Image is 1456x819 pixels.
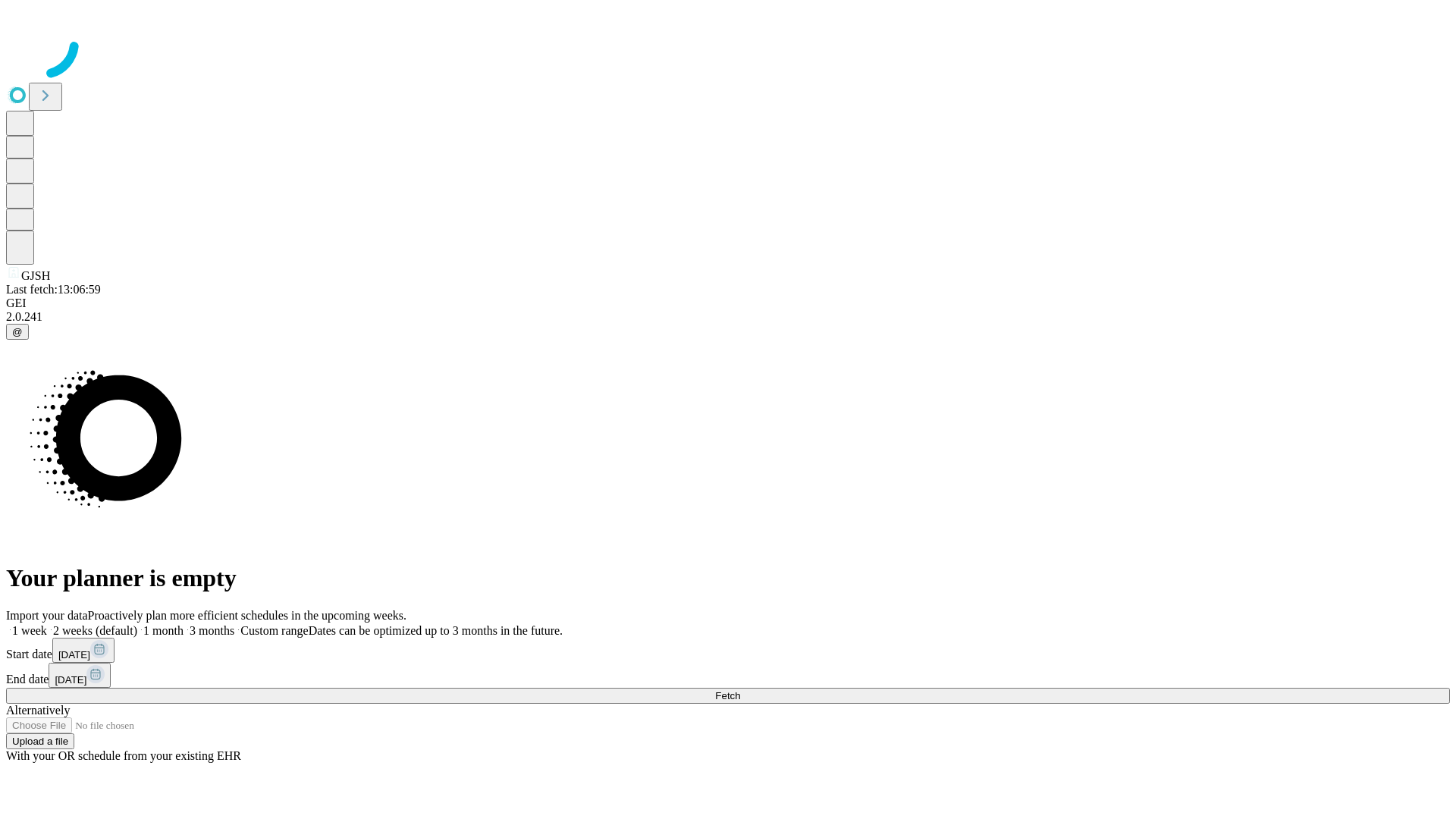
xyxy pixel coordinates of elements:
[55,674,86,686] span: [DATE]
[58,649,90,661] span: [DATE]
[143,624,184,637] span: 1 month
[6,283,101,296] span: Last fetch: 13:06:59
[6,638,1450,663] div: Start date
[6,324,29,340] button: @
[190,624,234,637] span: 3 months
[6,704,70,717] span: Alternatively
[21,269,50,282] span: GJSH
[6,297,1450,310] div: GEI
[88,609,406,622] span: Proactively plan more efficient schedules in the upcoming weeks.
[715,690,740,701] span: Fetch
[53,624,137,637] span: 2 weeks (default)
[309,624,563,637] span: Dates can be optimized up to 3 months in the future.
[240,624,308,637] span: Custom range
[49,663,111,688] button: [DATE]
[6,564,1450,592] h1: Your planner is empty
[12,624,47,637] span: 1 week
[6,609,88,622] span: Import your data
[6,749,241,762] span: With your OR schedule from your existing EHR
[6,310,1450,324] div: 2.0.241
[6,688,1450,704] button: Fetch
[12,326,23,337] span: @
[6,733,74,749] button: Upload a file
[6,663,1450,688] div: End date
[52,638,115,663] button: [DATE]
